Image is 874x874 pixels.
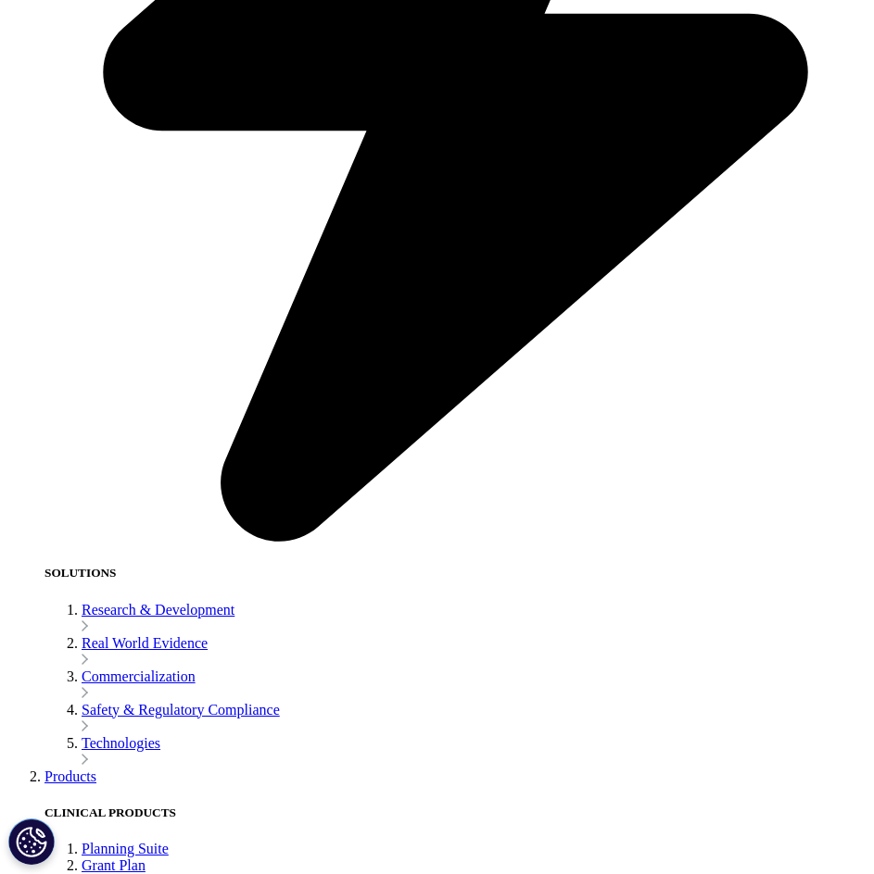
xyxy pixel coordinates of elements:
a: Technologies [82,735,160,751]
a: Safety & Regulatory Compliance [82,702,280,718]
button: Cookies Settings [8,818,55,865]
a: Planning Suite [82,841,169,856]
a: Real World Evidence [82,635,208,651]
h5: CLINICAL PRODUCTS [44,805,867,820]
a: Products [44,768,96,784]
a: Research & Development [82,602,234,618]
a: Commercialization [82,668,196,684]
h5: SOLUTIONS [44,566,867,581]
a: Grant Plan [82,857,146,873]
